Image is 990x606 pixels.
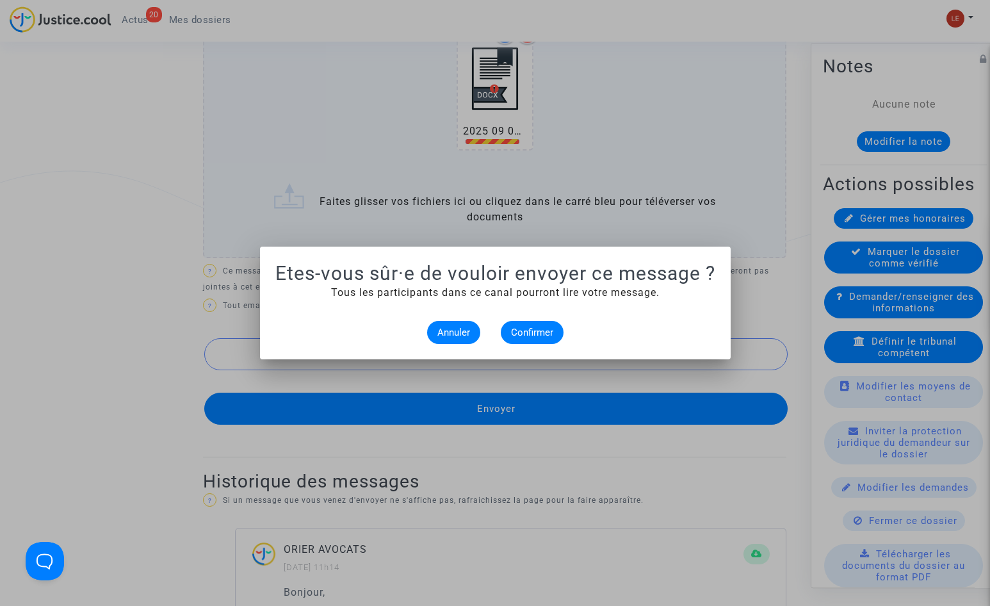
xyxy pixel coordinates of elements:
[331,286,660,299] span: Tous les participants dans ce canal pourront lire votre message.
[501,321,564,344] button: Confirmer
[26,542,64,580] iframe: Help Scout Beacon - Open
[511,327,553,338] span: Confirmer
[275,262,715,285] h1: Etes-vous sûr·e de vouloir envoyer ce message ?
[437,327,470,338] span: Annuler
[427,321,480,344] button: Annuler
